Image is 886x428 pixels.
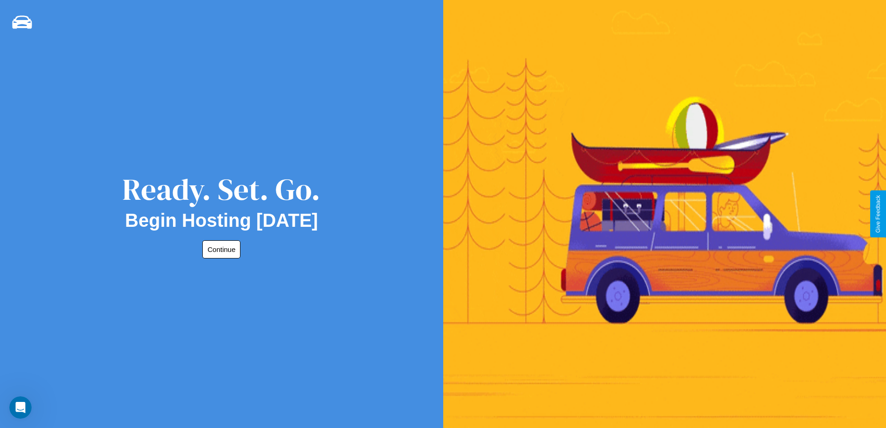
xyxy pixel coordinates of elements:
iframe: Intercom live chat [9,396,32,419]
div: Ready. Set. Go. [122,169,320,210]
h2: Begin Hosting [DATE] [125,210,318,231]
div: Give Feedback [875,195,881,233]
button: Continue [202,240,240,258]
